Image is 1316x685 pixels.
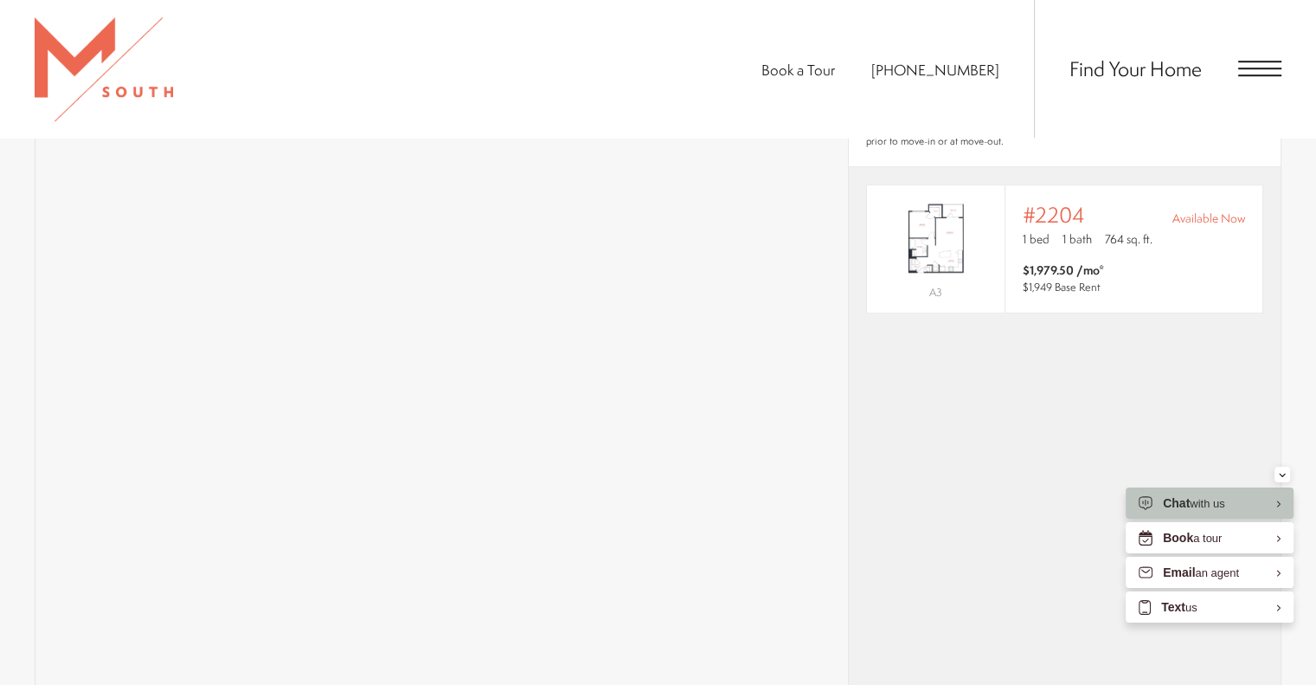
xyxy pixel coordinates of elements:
img: MSouth [35,17,173,121]
span: $1,949 Base Rent [1023,280,1101,294]
span: #2204 [1023,203,1085,227]
span: 764 sq. ft. [1105,230,1152,248]
a: Book a Tour [761,60,835,80]
span: Available Now [1172,210,1245,227]
a: View #2204 [866,184,1263,313]
span: 1 bed [1023,230,1050,248]
span: [PHONE_NUMBER] [871,60,999,80]
button: Open Menu [1238,61,1281,76]
span: $1,979.50 /mo* [1023,262,1104,279]
img: #2204 - 1 bedroom floor plan layout with 1 bathroom and 764 square feet [867,195,1005,281]
span: A3 [929,285,942,300]
a: Find Your Home [1069,55,1202,82]
span: 1 bath [1062,230,1092,248]
a: Call Us at 813-570-8014 [871,60,999,80]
